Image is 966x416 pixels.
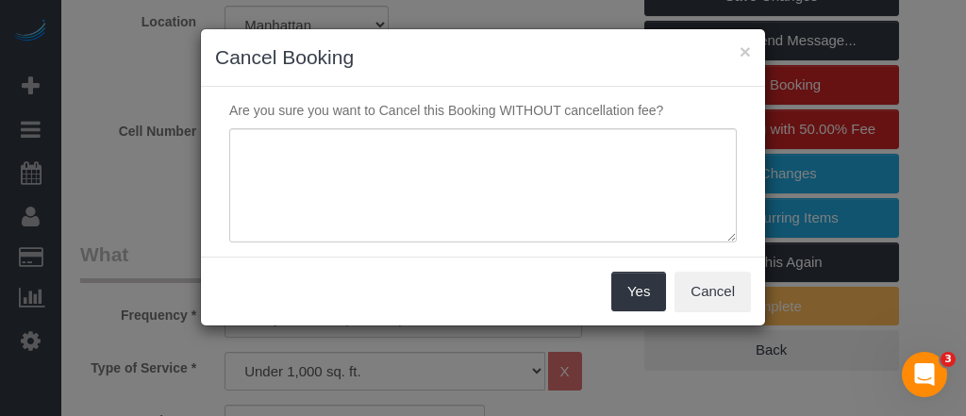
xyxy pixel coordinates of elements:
[215,101,751,120] p: Are you sure you want to Cancel this Booking WITHOUT cancellation fee?
[902,352,947,397] iframe: Intercom live chat
[941,352,956,367] span: 3
[201,29,765,325] sui-modal: Cancel Booking
[675,272,751,311] button: Cancel
[611,272,666,311] button: Yes
[215,43,751,72] h3: Cancel Booking
[740,42,751,61] button: ×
